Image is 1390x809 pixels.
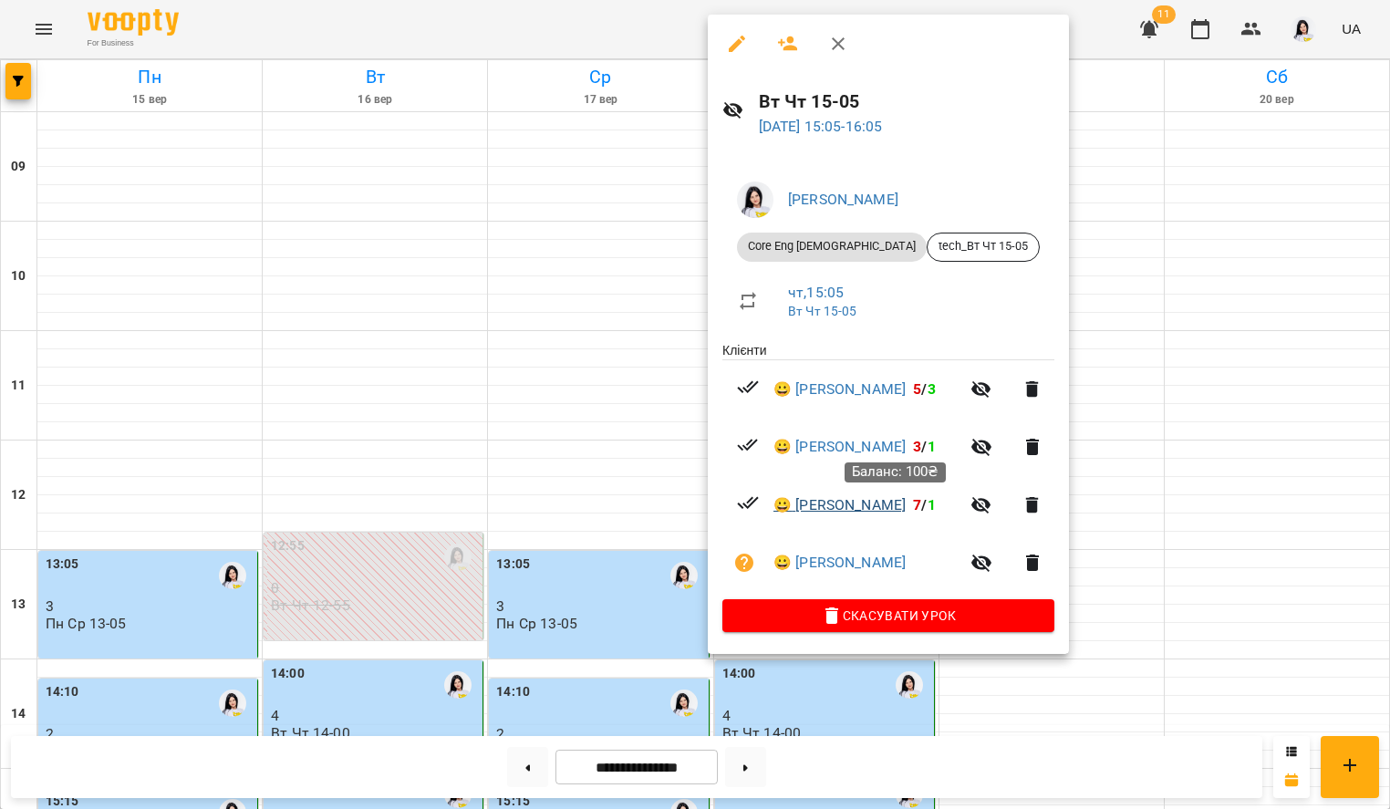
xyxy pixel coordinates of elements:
[737,605,1040,627] span: Скасувати Урок
[722,341,1054,599] ul: Клієнти
[913,438,935,455] b: /
[737,238,927,254] span: Core Eng [DEMOGRAPHIC_DATA]
[722,541,766,585] button: Візит ще не сплачено. Додати оплату?
[773,494,906,516] a: 😀 [PERSON_NAME]
[928,238,1039,254] span: tech_Вт Чт 15-05
[759,88,1054,116] h6: Вт Чт 15-05
[788,191,898,208] a: [PERSON_NAME]
[737,492,759,513] svg: Візит сплачено
[773,436,906,458] a: 😀 [PERSON_NAME]
[722,599,1054,632] button: Скасувати Урок
[773,552,906,574] a: 😀 [PERSON_NAME]
[913,380,921,398] span: 5
[788,284,844,301] a: чт , 15:05
[927,233,1040,262] div: tech_Вт Чт 15-05
[788,304,857,318] a: Вт Чт 15-05
[759,118,883,135] a: [DATE] 15:05-16:05
[773,379,906,400] a: 😀 [PERSON_NAME]
[928,438,936,455] span: 1
[737,182,773,218] img: 2db0e6d87653b6f793ba04c219ce5204.jpg
[852,463,939,480] span: Баланс: 100₴
[737,434,759,456] svg: Візит сплачено
[928,380,936,398] span: 3
[913,438,921,455] span: 3
[913,496,921,513] span: 7
[928,496,936,513] span: 1
[913,496,935,513] b: /
[913,380,935,398] b: /
[737,376,759,398] svg: Візит сплачено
